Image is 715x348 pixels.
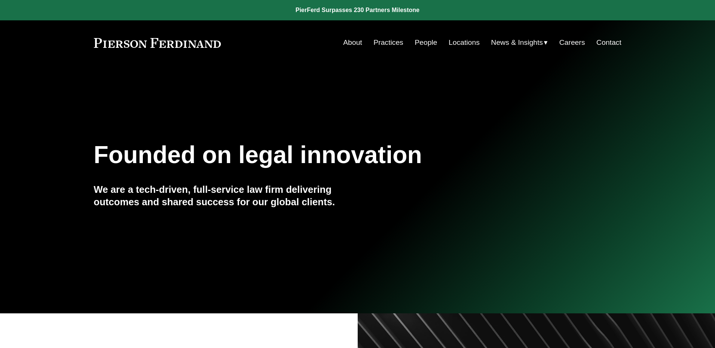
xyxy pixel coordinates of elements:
a: Careers [559,35,585,50]
a: Locations [449,35,479,50]
h4: We are a tech-driven, full-service law firm delivering outcomes and shared success for our global... [94,183,358,208]
a: About [343,35,362,50]
a: People [415,35,437,50]
span: News & Insights [491,36,543,49]
a: folder dropdown [491,35,548,50]
a: Contact [596,35,621,50]
h1: Founded on legal innovation [94,141,534,169]
a: Practices [374,35,403,50]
